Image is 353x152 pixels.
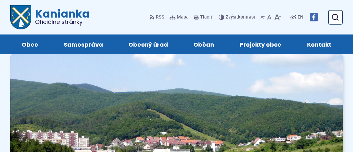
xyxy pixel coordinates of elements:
a: Logo Kanianka, prejsť na domovskú stránku. [10,5,90,29]
a: Projekty obce [233,34,288,54]
a: Samospráva [57,34,109,54]
button: Tlačiť [192,11,213,24]
a: RSS [149,11,166,24]
span: Samospráva [64,34,103,54]
span: EN [298,13,303,21]
span: Obec [22,34,38,54]
a: EN [296,13,305,21]
span: Tlačiť [200,15,212,20]
span: Kontakt [307,34,331,54]
span: Oficiálne stránky [35,19,90,25]
button: Zvýšiťkontrast [219,11,256,24]
a: Mapa [168,11,190,24]
button: Nastaviť pôvodnú veľkosť písma [266,11,273,24]
span: Projekty obce [240,34,281,54]
span: Obecný úrad [128,34,168,54]
a: Kontakt [301,34,338,54]
img: Prejsť na Facebook stránku [310,13,318,21]
button: Zväčšiť veľkosť písma [273,11,283,24]
h1: Kanianka [31,8,90,25]
span: Mapa [177,13,189,21]
span: Zvýšiť [226,14,238,20]
span: kontrast [226,15,255,20]
span: Občan [193,34,214,54]
a: Občan [187,34,220,54]
img: Prejsť na domovskú stránku [10,5,31,29]
span: RSS [156,13,164,21]
a: Obec [15,34,44,54]
button: Zmenšiť veľkosť písma [259,11,266,24]
a: Obecný úrad [122,34,174,54]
